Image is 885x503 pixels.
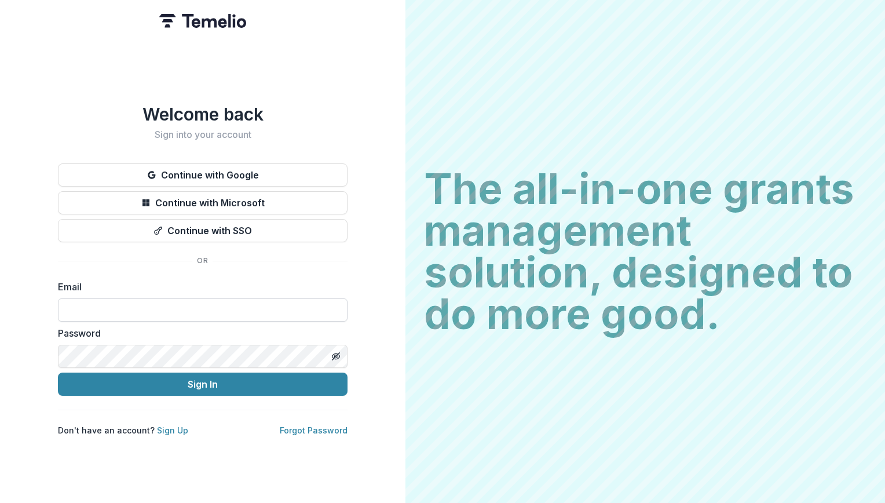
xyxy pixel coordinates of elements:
[58,219,348,242] button: Continue with SSO
[58,373,348,396] button: Sign In
[159,14,246,28] img: Temelio
[58,280,341,294] label: Email
[327,347,345,366] button: Toggle password visibility
[58,129,348,140] h2: Sign into your account
[280,425,348,435] a: Forgot Password
[58,104,348,125] h1: Welcome back
[58,191,348,214] button: Continue with Microsoft
[157,425,188,435] a: Sign Up
[58,163,348,187] button: Continue with Google
[58,326,341,340] label: Password
[58,424,188,436] p: Don't have an account?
